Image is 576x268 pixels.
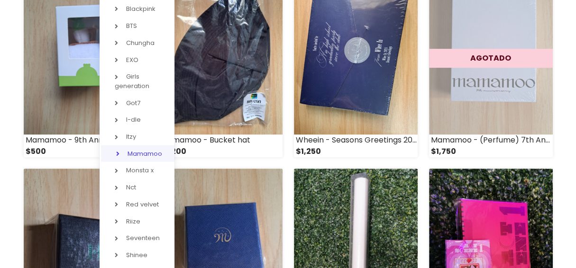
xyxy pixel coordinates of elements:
div: Mamamoo - Bucket hat [159,134,283,146]
a: Blackpink [100,0,174,18]
a: Monsta x [100,162,174,179]
a: BTS [100,18,174,35]
div: Mamamoo - 9th Anniversary [24,134,147,146]
a: Seventeen [100,230,174,247]
div: $1,750 [429,146,553,157]
div: $500 [24,146,147,157]
a: Red velvet [100,196,174,213]
a: EXO [100,51,174,68]
div: $1,200 [159,146,283,157]
div: AGOTADO [429,49,553,68]
a: Riize [100,213,174,230]
a: I-dle [100,111,174,128]
a: Shinee [100,246,174,263]
a: Girls generation [100,68,174,94]
div: $1,250 [294,146,418,157]
div: Mamamoo - (Perfume) 7th Anniversary [429,134,553,146]
div: Wheein - Seasons Greetings 2024 [294,134,418,146]
a: Nct [100,179,174,196]
a: Chungha [100,34,174,51]
a: Got7 [100,94,174,111]
a: Itzy [100,128,174,145]
a: Mamamoo [101,145,176,162]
